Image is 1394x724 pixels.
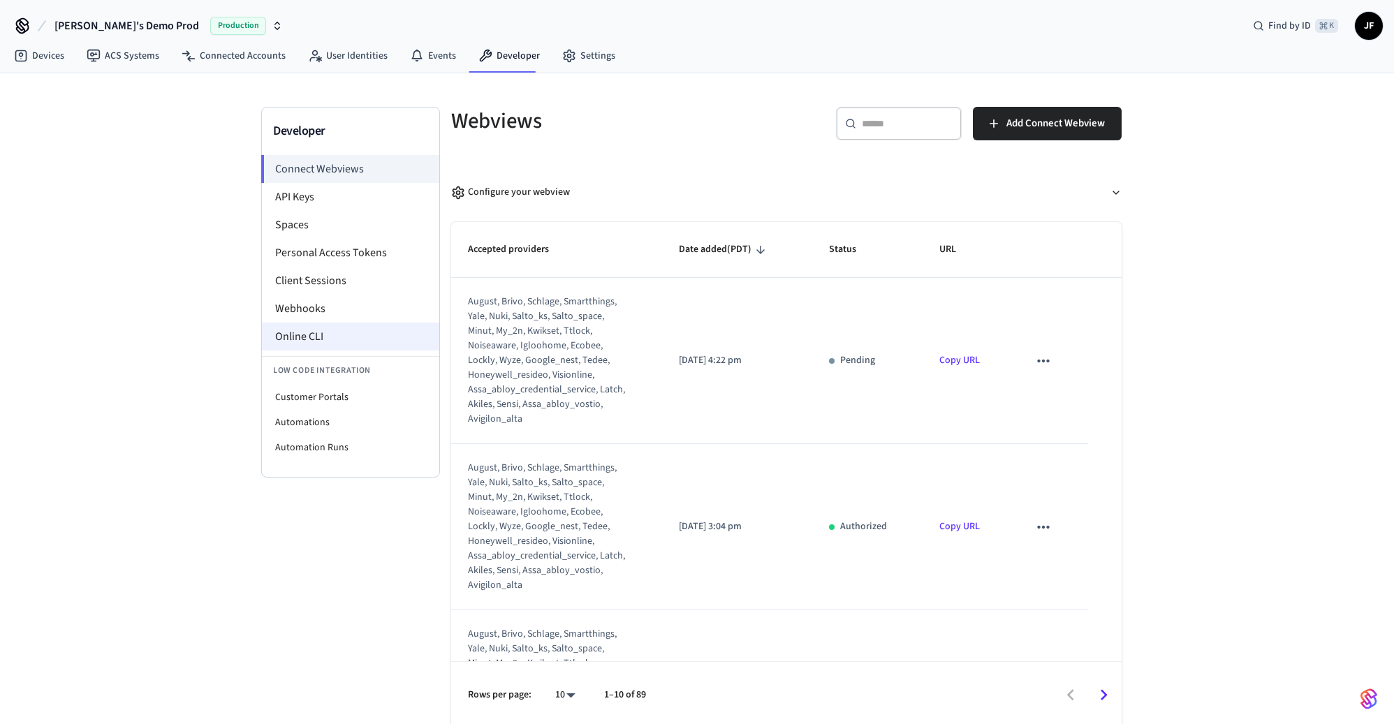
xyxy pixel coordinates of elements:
[939,519,980,533] a: Copy URL
[829,239,874,260] span: Status
[262,410,439,435] li: Automations
[3,43,75,68] a: Devices
[468,295,628,427] div: august, brivo, schlage, smartthings, yale, nuki, salto_ks, salto_space, minut, my_2n, kwikset, tt...
[467,43,551,68] a: Developer
[262,295,439,323] li: Webhooks
[679,239,770,260] span: Date added(PDT)
[1006,114,1105,133] span: Add Connect Webview
[468,239,567,260] span: Accepted providers
[1087,679,1120,711] button: Go to next page
[262,267,439,295] li: Client Sessions
[1355,12,1383,40] button: JF
[261,155,439,183] li: Connect Webviews
[75,43,170,68] a: ACS Systems
[840,519,887,534] p: Authorized
[297,43,399,68] a: User Identities
[468,461,628,593] div: august, brivo, schlage, smartthings, yale, nuki, salto_ks, salto_space, minut, my_2n, kwikset, tt...
[399,43,467,68] a: Events
[262,356,439,385] li: Low Code Integration
[210,17,266,35] span: Production
[604,688,646,702] p: 1–10 of 89
[679,519,795,534] p: [DATE] 3:04 pm
[54,17,199,34] span: [PERSON_NAME]'s Demo Prod
[1360,688,1377,710] img: SeamLogoGradient.69752ec5.svg
[170,43,297,68] a: Connected Accounts
[451,174,1122,211] button: Configure your webview
[1268,19,1311,33] span: Find by ID
[451,185,570,200] div: Configure your webview
[262,211,439,239] li: Spaces
[939,239,974,260] span: URL
[551,43,626,68] a: Settings
[679,353,795,368] p: [DATE] 4:22 pm
[262,239,439,267] li: Personal Access Tokens
[1315,19,1338,33] span: ⌘ K
[548,685,582,705] div: 10
[939,353,980,367] a: Copy URL
[262,385,439,410] li: Customer Portals
[840,353,875,368] p: Pending
[973,107,1122,140] button: Add Connect Webview
[262,435,439,460] li: Automation Runs
[468,688,531,702] p: Rows per page:
[1356,13,1381,38] span: JF
[273,121,428,141] h3: Developer
[262,323,439,350] li: Online CLI
[451,107,778,135] h5: Webviews
[1242,13,1349,38] div: Find by ID⌘ K
[262,183,439,211] li: API Keys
